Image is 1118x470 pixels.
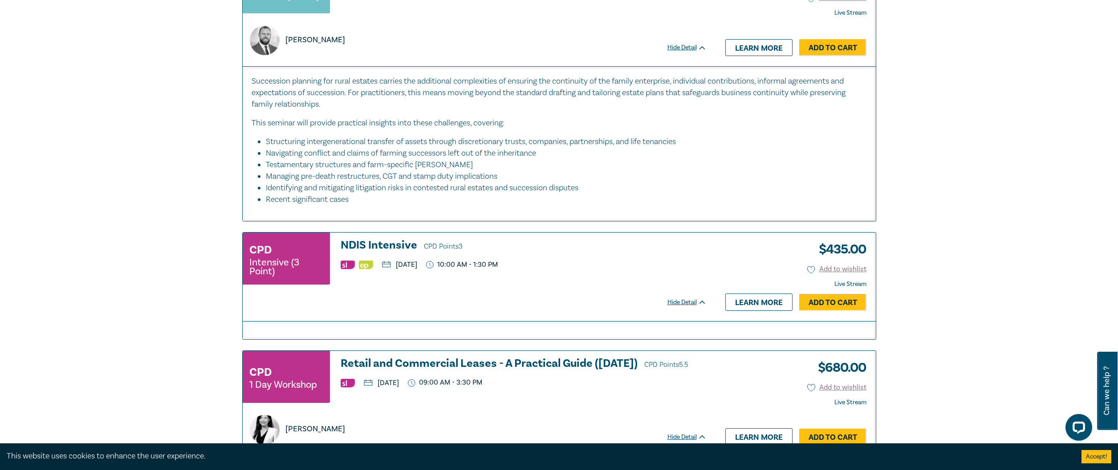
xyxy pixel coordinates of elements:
[408,378,483,387] p: 09:00 AM - 3:30 PM
[250,25,280,55] img: https://s3.ap-southeast-2.amazonaws.com/lc-presenter-images/Jack%20Conway.jpg
[341,358,707,371] a: Retail and Commercial Leases - A Practical Guide ([DATE]) CPD Points5.5
[725,428,793,445] a: Learn more
[807,264,866,274] button: Add to wishlist
[341,379,355,387] img: Substantive Law
[834,280,866,288] strong: Live Stream
[834,9,866,17] strong: Live Stream
[1102,357,1111,425] span: Can we help ?
[812,239,866,260] h3: $ 435.00
[667,433,716,442] div: Hide Detail
[341,239,707,253] h3: NDIS Intensive
[266,136,858,148] li: Structuring intergenerational transfer of assets through discretionary trusts, companies, partner...
[364,379,399,386] p: [DATE]
[266,148,858,159] li: Navigating conflict and claims of farming successors left out of the inheritance
[807,382,866,393] button: Add to wishlist
[799,429,866,446] a: Add to Cart
[252,117,867,129] p: This seminar will provide practical insights into these challenges, covering:
[644,360,688,369] span: CPD Points 5.5
[382,261,417,268] p: [DATE]
[249,380,317,389] small: 1 Day Workshop
[7,450,1068,462] div: This website uses cookies to enhance the user experience.
[426,261,498,269] p: 10:00 AM - 1:30 PM
[799,39,866,56] a: Add to Cart
[266,159,858,171] li: Testamentary structures and farm-specific [PERSON_NAME]
[249,364,272,380] h3: CPD
[725,39,793,56] a: Learn more
[1081,450,1111,463] button: Accept cookies
[667,43,716,52] div: Hide Detail
[249,242,272,258] h3: CPD
[341,358,707,371] h3: Retail and Commercial Leases - A Practical Guide ([DATE])
[341,261,355,269] img: Substantive Law
[799,294,866,311] a: Add to Cart
[249,258,323,276] small: Intensive (3 Point)
[834,398,866,406] strong: Live Stream
[266,194,867,205] li: Recent significant cases
[811,358,866,378] h3: $ 680.00
[1058,410,1096,448] iframe: LiveChat chat widget
[285,34,345,46] p: [PERSON_NAME]
[359,261,373,269] img: Ethics & Professional Responsibility
[424,242,463,251] span: CPD Points 3
[266,182,858,194] li: Identifying and mitigating litigation risks in contested rural estates and succession disputes
[667,298,716,307] div: Hide Detail
[252,76,867,110] p: Succession planning for rural estates carries the additional complexities of ensuring the continu...
[725,293,793,310] a: Learn more
[341,239,707,253] a: NDIS Intensive CPD Points3
[250,415,280,445] img: https://s3.ap-southeast-2.amazonaws.com/leo-cussen-store-production-content/Contacts/Grace%20Xiao...
[285,423,345,435] p: [PERSON_NAME]
[266,171,858,182] li: Managing pre-death restructures, CGT and stamp duty implications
